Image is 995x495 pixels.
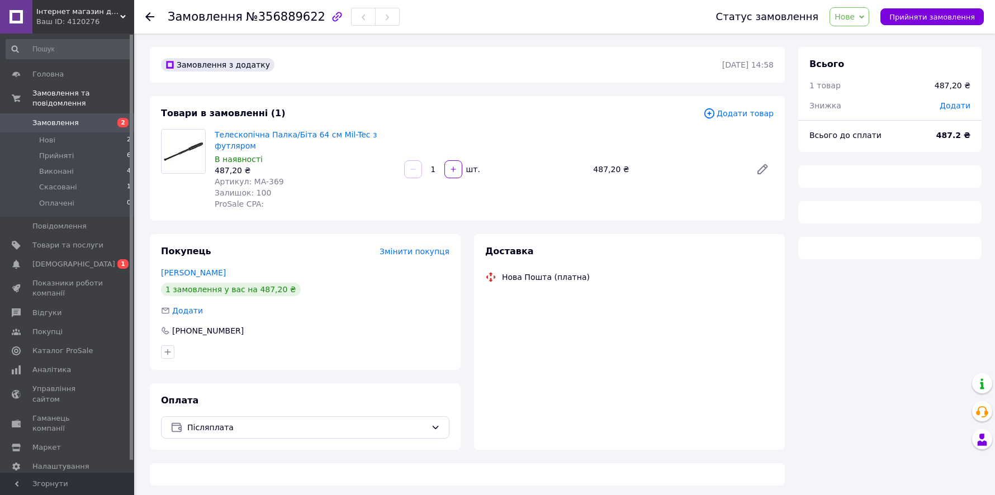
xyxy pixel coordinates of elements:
[32,278,103,298] span: Показники роботи компанії
[187,421,427,434] span: Післяплата
[889,13,975,21] span: Прийняти замовлення
[145,11,154,22] div: Повернутися назад
[32,259,115,269] span: [DEMOGRAPHIC_DATA]
[940,101,970,110] span: Додати
[32,413,103,434] span: Гаманець компанії
[380,247,449,256] span: Змінити покупця
[880,8,984,25] button: Прийняти замовлення
[215,188,271,197] span: Залишок: 100
[161,283,301,296] div: 1 замовлення у вас на 487,20 ₴
[751,158,774,180] a: Редагувати
[215,177,284,186] span: Артикул: MA-369
[215,130,377,150] a: Телескопічна Палка/Біта 64 см Mil-Tec з футляром
[127,198,131,208] span: 0
[809,101,841,110] span: Знижка
[32,240,103,250] span: Товари та послуги
[935,80,970,91] div: 487,20 ₴
[39,135,55,145] span: Нові
[835,12,855,21] span: Нове
[32,365,71,375] span: Аналітика
[171,325,245,336] div: [PHONE_NUMBER]
[161,395,198,406] span: Оплата
[36,17,134,27] div: Ваш ID: 4120276
[32,346,93,356] span: Каталог ProSale
[32,69,64,79] span: Головна
[127,135,131,145] span: 2
[162,130,205,173] img: Телескопічна Палка/Біта 64 см Mil-Tec з футляром
[32,461,89,472] span: Налаштування
[32,221,87,231] span: Повідомлення
[161,246,211,256] span: Покупець
[39,166,74,177] span: Виконані
[246,10,325,23] span: №356889622
[589,161,747,177] div: 487,20 ₴
[127,166,131,177] span: 4
[117,118,129,127] span: 2
[39,198,74,208] span: Оплачені
[168,10,243,23] span: Замовлення
[36,7,120,17] span: Інтернет магазин для дому MIXORIUM
[161,108,286,118] span: Товари в замовленні (1)
[32,384,103,404] span: Управління сайтом
[485,246,534,256] span: Доставка
[809,59,844,69] span: Всього
[127,151,131,161] span: 6
[39,151,74,161] span: Прийняті
[6,39,132,59] input: Пошук
[161,58,274,72] div: Замовлення з додатку
[215,165,395,176] div: 487,20 ₴
[215,199,264,208] span: ProSale CPA:
[32,88,134,108] span: Замовлення та повідомлення
[32,442,61,453] span: Маркет
[716,11,819,22] div: Статус замовлення
[499,272,593,283] div: Нова Пошта (платна)
[172,306,203,315] span: Додати
[127,182,131,192] span: 1
[32,308,61,318] span: Відгуки
[809,81,841,90] span: 1 товар
[215,155,263,164] span: В наявності
[161,268,226,277] a: [PERSON_NAME]
[117,259,129,269] span: 1
[722,60,774,69] time: [DATE] 14:58
[32,118,79,128] span: Замовлення
[32,327,63,337] span: Покупці
[809,131,882,140] span: Всього до сплати
[703,107,774,120] span: Додати товар
[39,182,77,192] span: Скасовані
[463,164,481,175] div: шт.
[936,131,970,140] b: 487.2 ₴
